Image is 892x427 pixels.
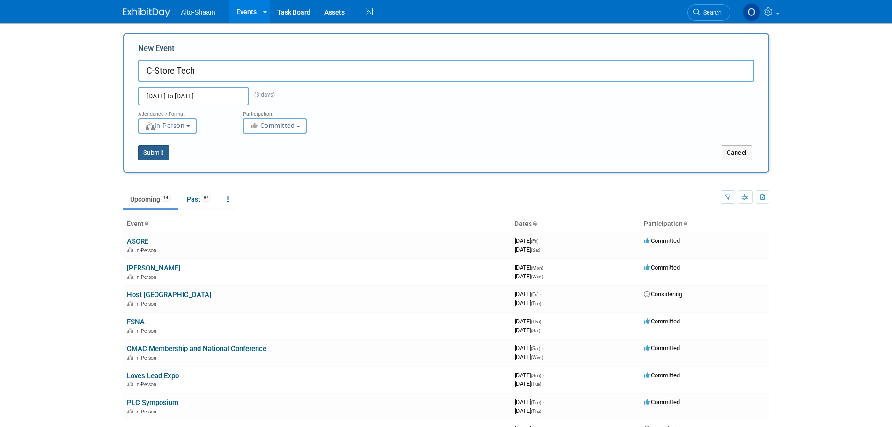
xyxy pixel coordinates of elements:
span: [DATE] [515,237,541,244]
th: Participation [640,216,769,232]
button: In-Person [138,118,197,134]
div: Participation: [243,105,334,118]
div: Attendance / Format: [138,105,229,118]
span: (Sun) [531,373,541,378]
a: Loves Lead Expo [127,372,179,380]
span: [DATE] [515,407,541,414]
button: Committed [243,118,307,134]
span: (Sat) [531,328,540,333]
a: ASORE [127,237,148,246]
img: In-Person Event [127,409,133,413]
span: 87 [201,195,211,202]
button: Submit [138,145,169,160]
input: Start Date - End Date [138,87,249,105]
th: Event [123,216,511,232]
span: Committed [250,122,295,129]
span: Considering [644,291,682,298]
img: In-Person Event [127,301,133,306]
input: Name of Trade Show / Conference [138,60,754,82]
span: [DATE] [515,372,544,379]
span: In-Person [135,382,159,388]
span: - [542,345,543,352]
a: Sort by Event Name [144,220,148,227]
span: (Tue) [531,301,541,306]
span: (Fri) [531,239,538,244]
span: - [540,237,541,244]
span: Search [700,9,722,16]
span: [DATE] [515,345,543,352]
a: Sort by Participation Type [683,220,687,227]
img: In-Person Event [127,247,133,252]
button: Cancel [722,145,752,160]
span: [DATE] [515,264,546,271]
span: [DATE] [515,353,543,360]
span: Committed [644,264,680,271]
span: In-Person [135,409,159,415]
span: Committed [644,237,680,244]
a: FSNA [127,318,145,326]
span: Committed [644,398,680,405]
img: In-Person Event [127,382,133,386]
span: - [543,372,544,379]
span: - [543,318,544,325]
a: CMAC Membership and National Conference [127,345,266,353]
span: (Thu) [531,409,541,414]
label: New Event [138,43,175,58]
span: 14 [161,195,171,202]
span: Alto-Shaam [181,8,215,16]
span: In-Person [145,122,185,129]
span: (Tue) [531,382,541,387]
a: Sort by Start Date [532,220,537,227]
span: (Wed) [531,274,543,279]
span: (Wed) [531,355,543,360]
th: Dates [511,216,640,232]
span: [DATE] [515,273,543,280]
span: - [543,398,544,405]
a: Host [GEOGRAPHIC_DATA] [127,291,211,299]
a: Search [687,4,730,21]
span: In-Person [135,355,159,361]
span: In-Person [135,328,159,334]
span: Committed [644,345,680,352]
img: Olivia Strasser [743,3,760,21]
span: [DATE] [515,300,541,307]
img: In-Person Event [127,328,133,333]
span: (3 days) [249,91,275,98]
span: Committed [644,318,680,325]
span: (Sat) [531,247,540,253]
span: (Thu) [531,319,541,324]
img: In-Person Event [127,355,133,360]
span: In-Person [135,301,159,307]
span: - [545,264,546,271]
span: (Tue) [531,400,541,405]
a: Upcoming14 [123,190,178,208]
span: [DATE] [515,398,544,405]
span: (Sat) [531,346,540,351]
span: (Fri) [531,292,538,297]
span: (Mon) [531,265,543,270]
span: [DATE] [515,380,541,387]
span: Committed [644,372,680,379]
span: [DATE] [515,318,544,325]
a: Past87 [180,190,218,208]
a: [PERSON_NAME] [127,264,180,272]
span: - [540,291,541,298]
span: [DATE] [515,327,540,334]
img: ExhibitDay [123,8,170,17]
span: [DATE] [515,246,540,253]
a: PLC Symposium [127,398,178,407]
img: In-Person Event [127,274,133,279]
span: [DATE] [515,291,541,298]
span: In-Person [135,274,159,280]
span: In-Person [135,247,159,254]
